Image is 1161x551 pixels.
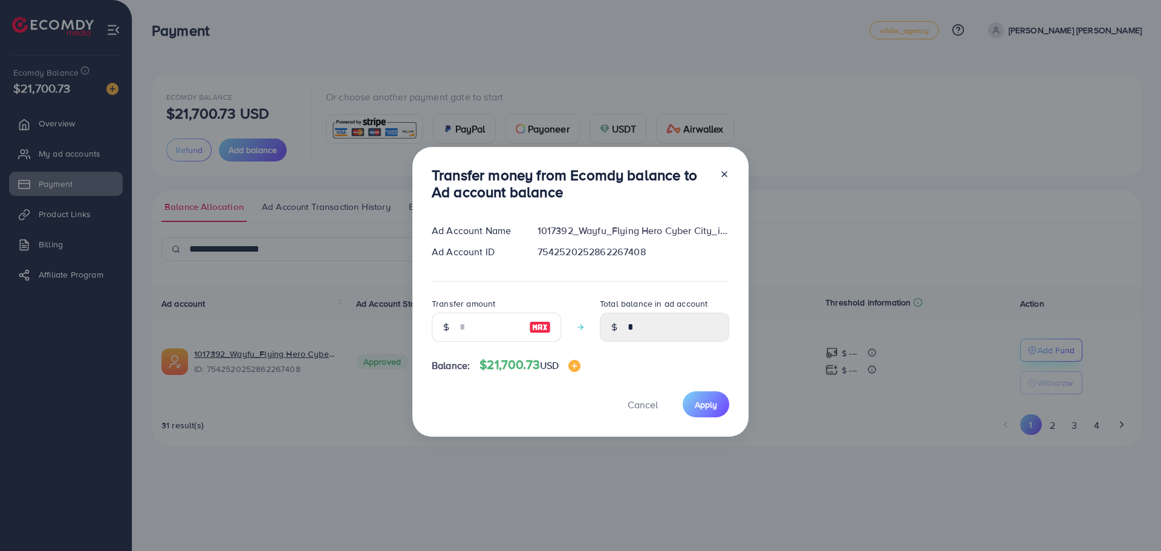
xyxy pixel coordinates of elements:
button: Apply [683,391,729,417]
label: Total balance in ad account [600,298,707,310]
div: 1017392_Wayfu_Flying Hero Cyber City_iOS [528,224,739,238]
span: USD [540,359,559,372]
div: Ad Account Name [422,224,528,238]
div: Ad Account ID [422,245,528,259]
div: 7542520252862267408 [528,245,739,259]
iframe: Chat [1110,497,1152,542]
span: Apply [695,399,717,411]
span: Cancel [628,398,658,411]
h3: Transfer money from Ecomdy balance to Ad account balance [432,166,710,201]
h4: $21,700.73 [480,357,580,373]
label: Transfer amount [432,298,495,310]
span: Balance: [432,359,470,373]
img: image [529,320,551,334]
button: Cancel [613,391,673,417]
img: image [568,360,580,372]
